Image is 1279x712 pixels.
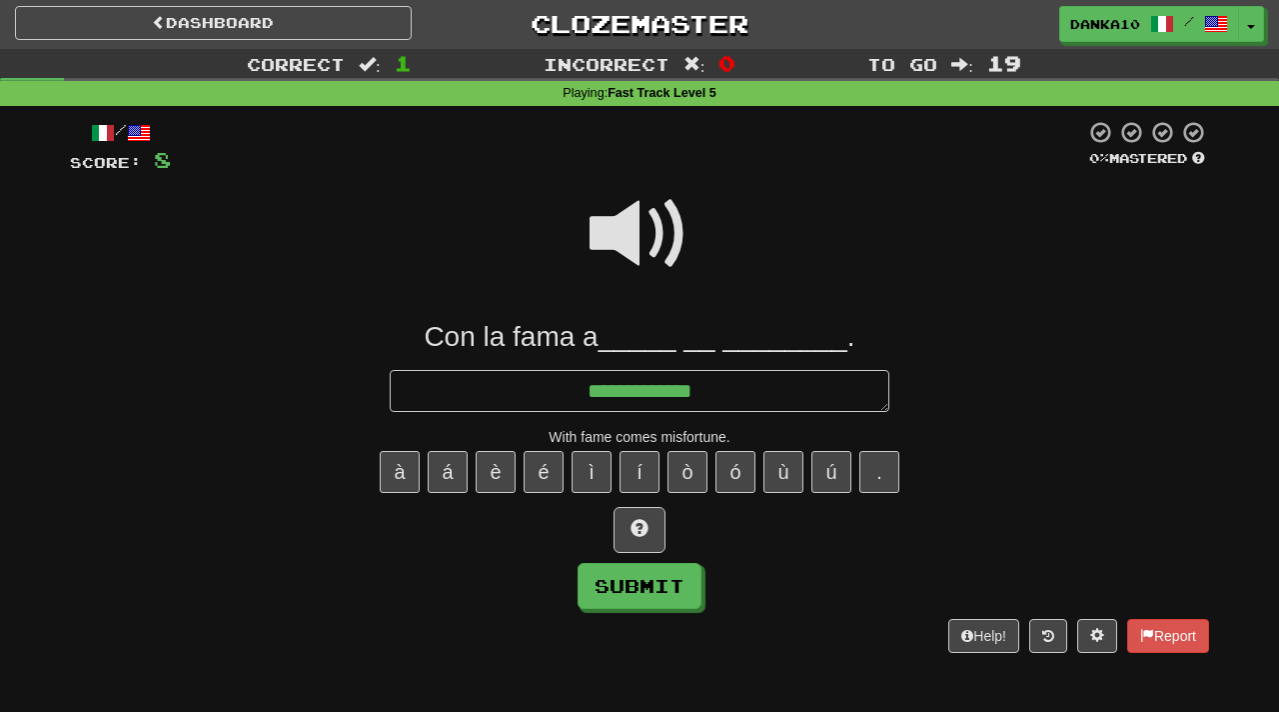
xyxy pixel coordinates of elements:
button: Round history (alt+y) [1029,619,1067,653]
span: To go [867,54,937,74]
span: 0 [718,51,735,75]
button: Submit [578,563,701,609]
button: ú [811,451,851,493]
span: : [359,56,381,73]
button: à [380,451,420,493]
a: Clozemaster [442,6,838,41]
button: é [524,451,564,493]
div: Mastered [1085,150,1209,168]
button: ó [715,451,755,493]
span: Incorrect [544,54,669,74]
button: . [859,451,899,493]
span: : [951,56,973,73]
button: ì [572,451,612,493]
div: Con la fama a_____ __ ________. [70,319,1209,355]
button: ò [667,451,707,493]
span: Danka10 [1070,15,1140,33]
span: : [683,56,705,73]
button: Help! [948,619,1019,653]
a: Danka10 / [1059,6,1239,42]
button: è [476,451,516,493]
button: Report [1127,619,1209,653]
span: 8 [154,147,171,172]
div: / [70,120,171,145]
span: / [1184,14,1194,28]
button: ù [763,451,803,493]
button: á [428,451,468,493]
span: 19 [987,51,1021,75]
button: Hint! [614,507,665,553]
a: Dashboard [15,6,412,40]
button: í [620,451,659,493]
div: With fame comes misfortune. [70,427,1209,447]
strong: Fast Track Level 5 [608,86,716,100]
span: Correct [247,54,345,74]
span: Score: [70,154,142,171]
span: 1 [395,51,412,75]
span: 0 % [1089,150,1109,166]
